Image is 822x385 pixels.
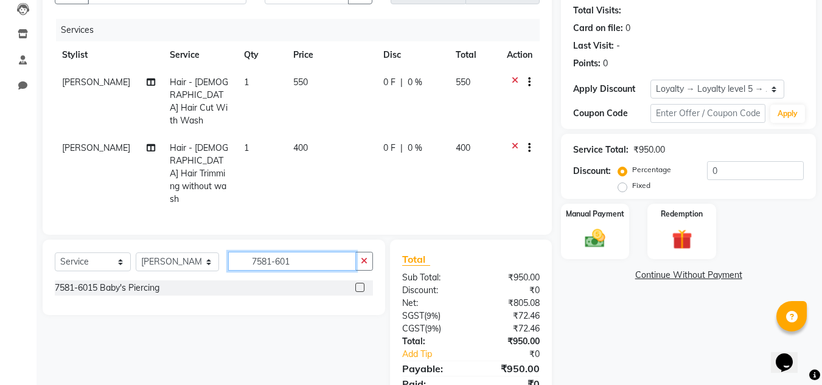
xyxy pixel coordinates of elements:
[456,142,470,153] span: 400
[666,227,698,252] img: _gift.svg
[616,40,620,52] div: -
[484,348,549,361] div: ₹0
[408,142,422,154] span: 0 %
[563,269,813,282] a: Continue Without Payment
[650,104,765,123] input: Enter Offer / Coupon Code
[402,253,430,266] span: Total
[632,180,650,191] label: Fixed
[383,142,395,154] span: 0 F
[62,77,130,88] span: [PERSON_NAME]
[625,22,630,35] div: 0
[402,310,424,321] span: SGST
[573,107,650,120] div: Coupon Code
[383,76,395,89] span: 0 F
[771,336,810,373] iframe: chat widget
[393,284,471,297] div: Discount:
[402,323,425,334] span: CGST
[55,282,159,294] div: 7581-6015 Baby's Piercing
[573,57,601,70] div: Points:
[573,22,623,35] div: Card on file:
[376,41,448,69] th: Disc
[427,324,439,333] span: 9%
[244,77,249,88] span: 1
[471,310,549,322] div: ₹72.46
[603,57,608,70] div: 0
[393,271,471,284] div: Sub Total:
[408,76,422,89] span: 0 %
[471,322,549,335] div: ₹72.46
[237,41,286,69] th: Qty
[170,142,228,204] span: Hair - [DEMOGRAPHIC_DATA] Hair Trimming without wash
[579,227,611,250] img: _cash.svg
[393,348,484,361] a: Add Tip
[770,105,805,123] button: Apply
[566,209,624,220] label: Manual Payment
[393,297,471,310] div: Net:
[170,77,228,126] span: Hair - [DEMOGRAPHIC_DATA] Hair Cut With Wash
[286,41,376,69] th: Price
[427,311,438,321] span: 9%
[471,297,549,310] div: ₹805.08
[244,142,249,153] span: 1
[633,144,665,156] div: ₹950.00
[471,335,549,348] div: ₹950.00
[448,41,500,69] th: Total
[400,76,403,89] span: |
[471,271,549,284] div: ₹950.00
[56,19,549,41] div: Services
[573,165,611,178] div: Discount:
[632,164,671,175] label: Percentage
[573,83,650,95] div: Apply Discount
[393,335,471,348] div: Total:
[162,41,237,69] th: Service
[293,142,308,153] span: 400
[573,144,629,156] div: Service Total:
[471,284,549,297] div: ₹0
[393,322,471,335] div: ( )
[228,252,356,271] input: Search or Scan
[62,142,130,153] span: [PERSON_NAME]
[393,361,471,376] div: Payable:
[573,4,621,17] div: Total Visits:
[55,41,162,69] th: Stylist
[393,310,471,322] div: ( )
[661,209,703,220] label: Redemption
[500,41,540,69] th: Action
[400,142,403,154] span: |
[471,361,549,376] div: ₹950.00
[456,77,470,88] span: 550
[573,40,614,52] div: Last Visit:
[293,77,308,88] span: 550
